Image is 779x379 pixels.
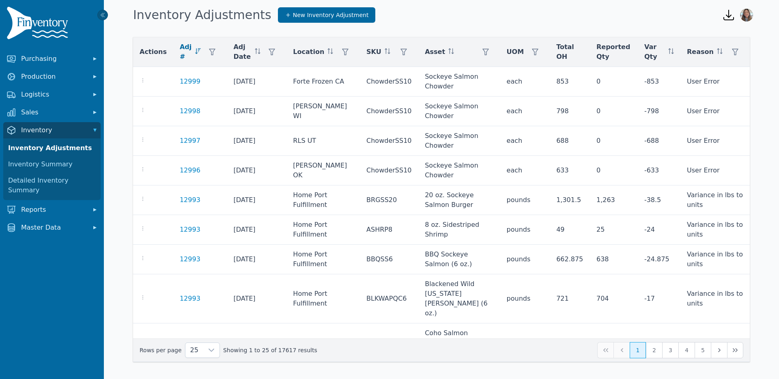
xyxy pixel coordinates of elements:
td: 8 oz. Sidestriped Shrimp [418,215,500,245]
td: [DATE] [227,323,286,373]
td: BBQSS6 [360,245,418,274]
td: User Error [680,156,750,185]
span: Production [21,72,86,82]
td: each [500,126,550,156]
button: Next Page [711,342,727,358]
td: [DATE] [227,126,286,156]
span: Purchasing [21,54,86,64]
button: Page 4 [678,342,695,358]
h1: Inventory Adjustments [133,8,271,22]
button: Inventory [3,122,101,138]
span: Adj # [180,42,192,62]
img: Finventory [6,6,71,43]
td: Sockeye Salmon Chowder [418,67,500,97]
td: Sockeye Salmon Chowder [418,126,500,156]
td: CS6-8BP [360,323,418,373]
td: Home Port Fulfillment [286,323,360,373]
a: 12997 [180,136,200,146]
td: - 853 [638,67,680,97]
span: Asset [425,47,445,57]
td: pounds [500,274,550,323]
td: Sockeye Salmon Chowder [418,156,500,185]
td: 1,301.5 [550,185,590,215]
td: User Error [680,97,750,126]
td: 638 [590,245,638,274]
td: 0 [590,67,638,97]
td: - 633 [638,156,680,185]
td: pounds [500,323,550,373]
button: Page 1 [630,342,646,358]
td: 662.875 [550,245,590,274]
span: Reason [687,47,714,57]
td: RLS UT [286,126,360,156]
td: BRGSS20 [360,185,418,215]
td: 0 [590,97,638,126]
button: Master Data [3,220,101,236]
td: User Error [680,126,750,156]
td: [PERSON_NAME] WI [286,97,360,126]
button: Logistics [3,86,101,103]
td: Home Port Fulfillment [286,245,360,274]
td: pounds [500,215,550,245]
td: - 14.375 [638,323,680,373]
button: Reports [3,202,101,218]
td: [PERSON_NAME] OK [286,156,360,185]
td: ChowderSS10 [360,126,418,156]
td: Home Port Fulfillment [286,185,360,215]
td: - 688 [638,126,680,156]
a: 12998 [180,106,200,116]
td: Variance in lbs to units [680,245,750,274]
span: Rows per page [185,343,203,357]
td: 688 [550,126,590,156]
td: Variance in lbs to units [680,215,750,245]
td: Variance in lbs to units [680,323,750,373]
td: Blackened Wild [US_STATE] [PERSON_NAME] (6 oz.) [418,274,500,323]
span: Logistics [21,90,86,99]
td: User Error [680,67,750,97]
td: 853 [550,67,590,97]
td: Home Port Fulfillment [286,274,360,323]
td: ASHRP8 [360,215,418,245]
button: Page 5 [695,342,711,358]
span: Inventory [21,125,86,135]
td: [DATE] [227,97,286,126]
td: 633 [550,156,590,185]
td: 798 [550,97,590,126]
td: ChowderSS10 [360,67,418,97]
td: [DATE] [227,185,286,215]
td: - 24 [638,215,680,245]
button: Page 2 [646,342,662,358]
img: Bernice Wang [740,9,753,22]
button: Purchasing [3,51,101,67]
td: Home Port Fulfillment [286,215,360,245]
td: Variance in lbs to units [680,185,750,215]
td: 427 [590,323,638,373]
span: Total OH [556,42,583,62]
td: pounds [500,185,550,215]
td: 704 [590,274,638,323]
a: Inventory Summary [5,156,99,172]
td: Variance in lbs to units [680,274,750,323]
td: Coho Salmon Captain [PERSON_NAME] (6-8 oz.) [418,323,500,373]
a: Detailed Inventory Summary [5,172,99,198]
td: 441.375 [550,323,590,373]
td: [DATE] [227,274,286,323]
td: - 17 [638,274,680,323]
td: ChowderSS10 [360,97,418,126]
span: Reported Qty [596,42,631,62]
td: each [500,156,550,185]
a: 12993 [180,294,200,304]
a: 12993 [180,195,200,205]
td: 721 [550,274,590,323]
span: Master Data [21,223,86,233]
span: Showing 1 to 25 of 17617 results [223,346,317,354]
td: BLKWAPQC6 [360,274,418,323]
td: 1,263 [590,185,638,215]
span: Location [293,47,324,57]
td: - 24.875 [638,245,680,274]
td: BBQ Sockeye Salmon (6 oz.) [418,245,500,274]
td: each [500,67,550,97]
span: New Inventory Adjustment [293,11,369,19]
span: Adj Date [233,42,252,62]
a: 12993 [180,254,200,264]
